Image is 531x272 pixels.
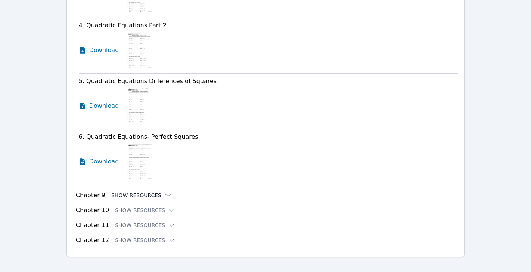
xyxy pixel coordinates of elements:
[79,143,119,180] a: Download
[115,236,176,244] button: Show Resources
[79,22,167,29] span: 4. Quadratic Equations Part 2
[89,46,119,55] span: Download
[125,143,154,180] img: 6. Quadratic Equations- Perfect Squares
[79,133,198,140] span: 6. Quadratic Equations- Perfect Squares
[76,221,109,230] h3: Chapter 11
[89,157,119,166] span: Download
[125,31,154,69] img: 4. Quadratic Equations Part 2
[111,192,172,199] button: Show Resources
[76,191,105,200] h3: Chapter 9
[125,87,154,125] img: 5. Quadratic Equations Differences of Squares
[76,236,109,245] h3: Chapter 12
[79,87,119,125] a: Download
[89,101,119,110] span: Download
[79,77,217,85] span: 5. Quadratic Equations Differences of Squares
[76,206,109,215] h3: Chapter 10
[115,207,176,214] button: Show Resources
[79,31,119,69] a: Download
[115,221,176,229] button: Show Resources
